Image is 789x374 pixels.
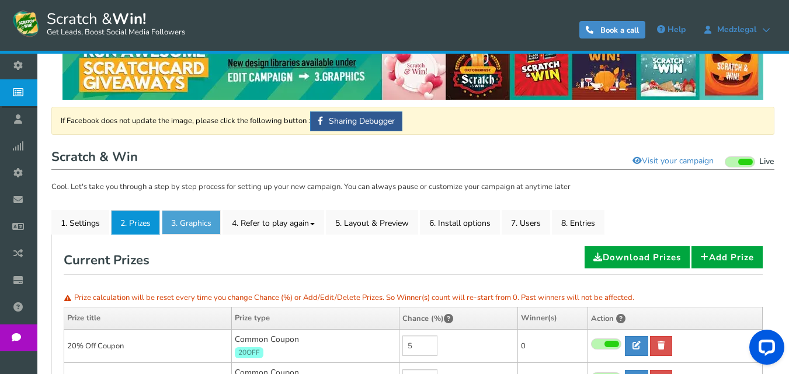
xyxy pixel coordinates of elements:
th: Chance (%) [399,307,518,329]
span: Book a call [600,25,639,36]
h1: Scratch & Win [51,146,774,170]
a: Add Prize [691,246,763,268]
img: Scratch and Win [12,9,41,38]
a: 4. Refer to play again [223,210,324,235]
span: Scratch & [41,9,185,38]
span: Medzlegal [711,25,762,34]
a: 7. Users [502,210,550,235]
td: 0 [518,329,588,363]
div: Common Coupon [235,334,396,359]
td: 20% Off Coupon [64,329,232,363]
span: Help [668,24,686,35]
a: Help [651,20,691,39]
p: Cool. Let's take you through a step by step process for setting up your new campaign. You can alw... [51,181,774,193]
div: If Facebook does not update the image, please click the following button : [51,107,774,135]
th: Action [588,307,763,329]
a: 1. Settings [51,210,109,235]
a: Book a call [579,21,645,39]
a: 6. Install options [420,210,500,235]
h2: Current Prizes [64,246,150,274]
small: Get Leads, Boost Social Media Followers [47,28,185,37]
th: Winner(s) [518,307,588,329]
strong: Win! [112,9,146,29]
span: 20OFF [235,347,263,358]
th: Prize title [64,307,232,329]
th: Prize type [232,307,399,329]
a: Visit your campaign [625,151,721,171]
img: festival-poster-2020.webp [62,37,763,100]
a: 8. Entries [552,210,604,235]
a: Sharing Debugger [310,111,402,131]
a: 5. Layout & Preview [326,210,418,235]
iframe: LiveChat chat widget [740,325,789,374]
a: 2. Prizes [111,210,160,235]
p: Prize calculation will be reset every time you change Chance (%) or Add/Edit/Delete Prizes. So Wi... [64,289,763,307]
a: Scratch &Win! Get Leads, Boost Social Media Followers [12,9,185,38]
span: Live [759,156,774,167]
a: 3. Graphics [162,210,221,235]
a: Download Prizes [585,246,690,268]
